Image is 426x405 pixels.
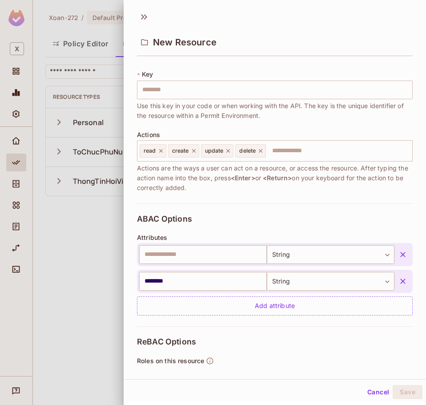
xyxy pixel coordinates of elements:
span: Actions are the ways a user can act on a resource, or access the resource. After typing the actio... [137,163,413,193]
button: Save [393,385,422,399]
span: create [172,147,189,154]
span: <Return> [263,174,292,182]
span: ReBAC Options [137,337,196,346]
span: Roles on this resource [137,357,204,364]
span: Attributes [137,234,168,241]
div: read [140,144,166,158]
span: Key [142,71,153,78]
span: New Resource [153,37,217,48]
span: delete [239,147,256,154]
div: String [267,272,394,291]
span: Use this key in your code or when working with the API. The key is the unique identifier of the r... [137,101,413,121]
span: ABAC Options [137,215,192,223]
button: Cancel [364,385,393,399]
span: update [205,147,224,154]
div: Add attribute [137,296,413,316]
div: update [201,144,234,158]
span: read [144,147,156,154]
div: String [267,245,394,264]
span: <Enter> [231,174,255,182]
span: Actions [137,131,160,138]
div: delete [235,144,266,158]
div: create [168,144,199,158]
